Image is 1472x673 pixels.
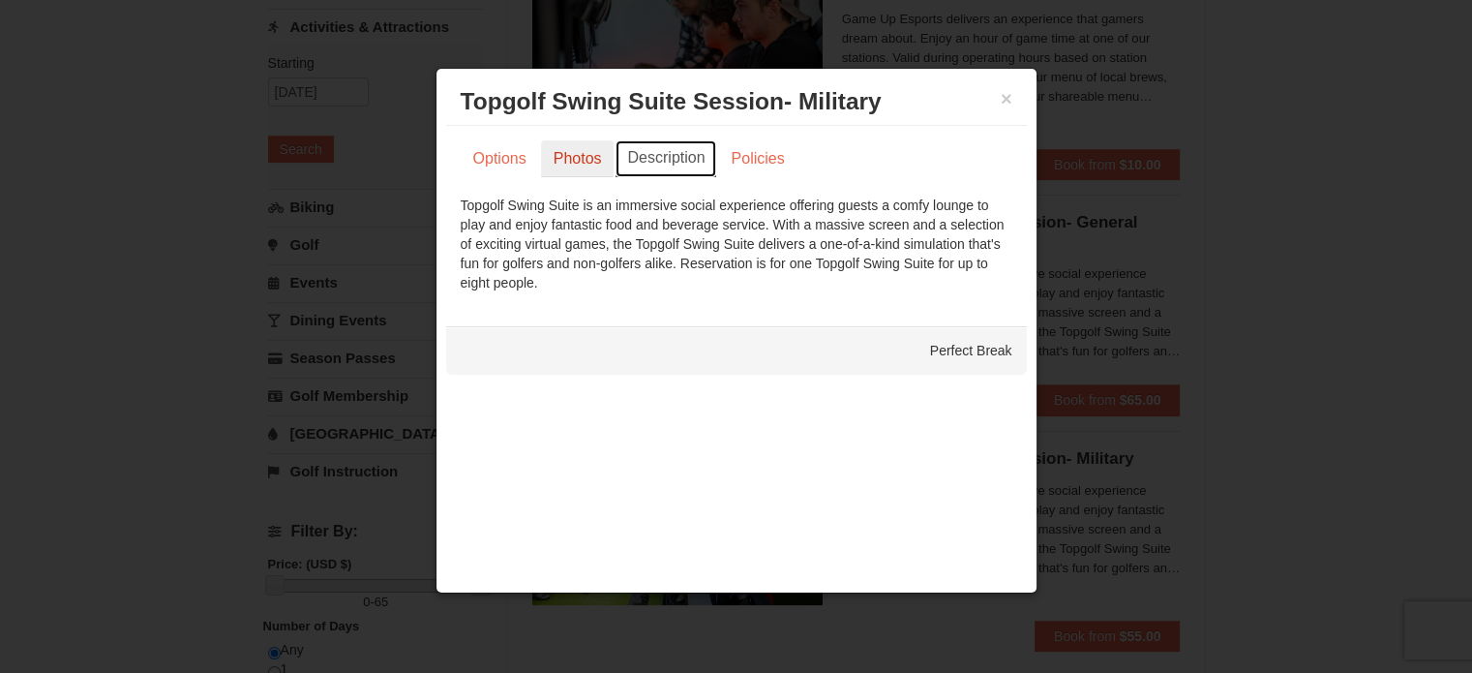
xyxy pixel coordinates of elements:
[1001,89,1012,108] button: ×
[718,140,796,177] a: Policies
[446,326,1027,375] div: Perfect Break
[461,87,1012,116] h3: Topgolf Swing Suite Session- Military
[461,140,539,177] a: Options
[616,140,716,177] a: Description
[461,196,1012,292] div: Topgolf Swing Suite is an immersive social experience offering guests a comfy lounge to play and ...
[541,140,615,177] a: Photos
